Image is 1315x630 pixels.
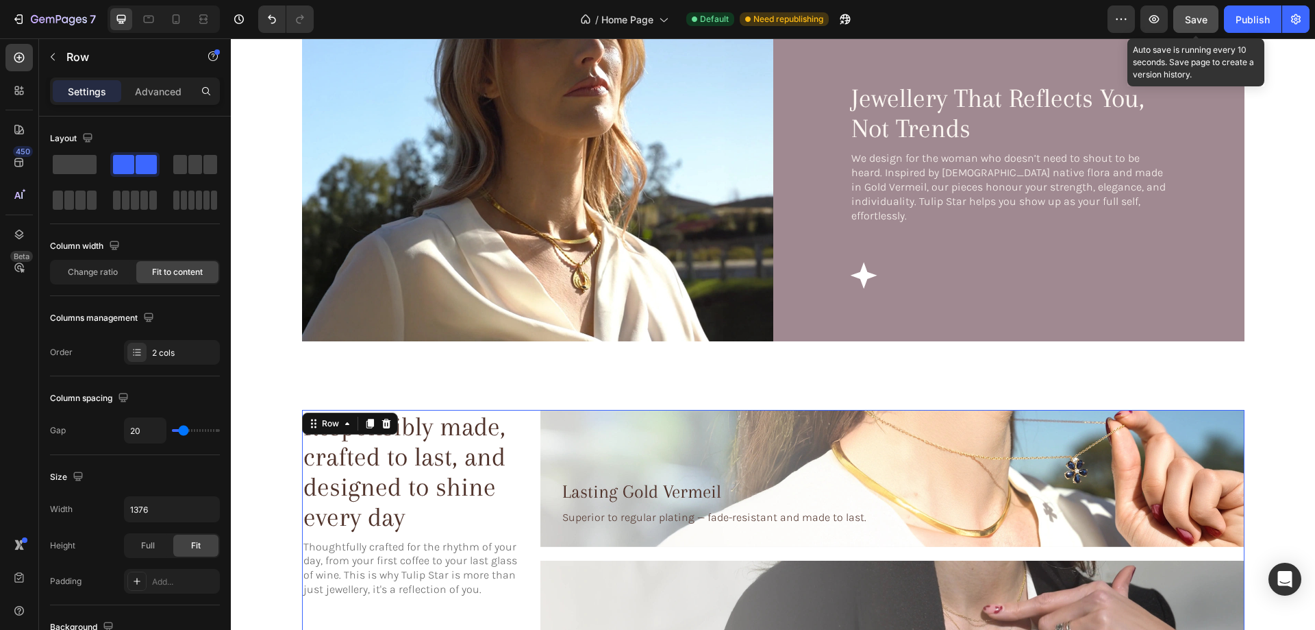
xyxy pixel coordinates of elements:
[50,389,131,408] div: Column spacing
[13,146,33,157] div: 450
[10,251,33,262] div: Beta
[1268,563,1301,596] div: Open Intercom Messenger
[1185,14,1207,25] span: Save
[621,113,937,184] p: We design for the woman who doesn’t need to shout to be heard. Inspired by [DEMOGRAPHIC_DATA] nat...
[753,13,823,25] span: Need republishing
[73,502,295,559] p: Thoughtfully crafted for the rhythm of your day, from your first coffee to your last glass of win...
[125,497,219,522] input: Auto
[71,372,296,495] h2: Responsibly made, crafted to last, and designed to shine every day
[1173,5,1218,33] button: Save
[152,266,203,278] span: Fit to content
[50,346,73,359] div: Order
[231,38,1315,630] iframe: Design area
[191,540,201,552] span: Fit
[66,49,183,65] p: Row
[50,503,73,516] div: Width
[125,418,166,443] input: Auto
[5,5,102,33] button: 7
[141,540,155,552] span: Full
[152,347,216,359] div: 2 cols
[310,372,1014,509] div: Background Image
[88,379,111,391] div: Row
[68,266,118,278] span: Change ratio
[90,11,96,27] p: 7
[331,472,992,487] p: Superior to regular plating — fade-resistant and made to last.
[50,468,86,487] div: Size
[619,43,938,106] h2: Jewellery That Reflects You, Not Trends
[1236,12,1270,27] div: Publish
[68,84,106,99] p: Settings
[50,309,157,328] div: Columns management
[1224,5,1281,33] button: Publish
[50,424,66,437] div: Gap
[50,130,96,148] div: Layout
[595,12,599,27] span: /
[50,540,75,552] div: Height
[152,576,216,588] div: Add...
[601,12,653,27] span: Home Page
[330,441,993,465] h3: Lasting Gold Vermeil
[135,84,181,99] p: Advanced
[50,237,123,256] div: Column width
[700,13,729,25] span: Default
[258,5,314,33] div: Undo/Redo
[50,575,82,587] div: Padding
